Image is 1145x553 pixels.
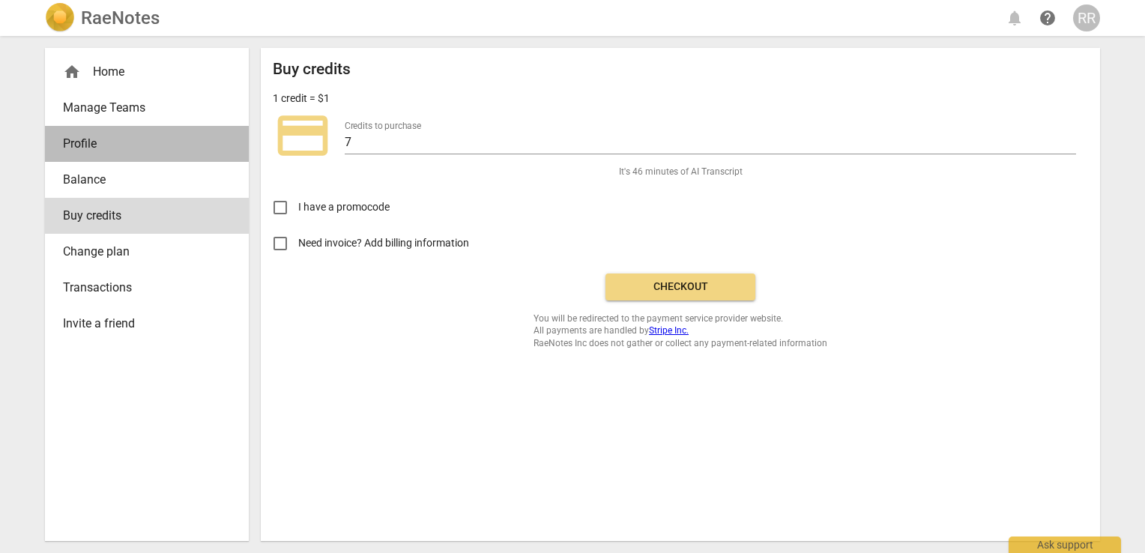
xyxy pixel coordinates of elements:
[45,90,249,126] a: Manage Teams
[1009,537,1121,553] div: Ask support
[45,162,249,198] a: Balance
[298,199,390,215] span: I have a promocode
[45,234,249,270] a: Change plan
[45,198,249,234] a: Buy credits
[345,121,421,130] label: Credits to purchase
[45,3,160,33] a: LogoRaeNotes
[63,207,219,225] span: Buy credits
[1034,4,1061,31] a: Help
[273,91,330,106] p: 1 credit = $1
[63,315,219,333] span: Invite a friend
[63,243,219,261] span: Change plan
[63,63,219,81] div: Home
[1073,4,1100,31] button: RR
[63,171,219,189] span: Balance
[63,279,219,297] span: Transactions
[63,99,219,117] span: Manage Teams
[273,106,333,166] span: credit_card
[619,166,743,178] span: It's 46 minutes of AI Transcript
[298,235,471,251] span: Need invoice? Add billing information
[45,3,75,33] img: Logo
[63,135,219,153] span: Profile
[63,63,81,81] span: home
[81,7,160,28] h2: RaeNotes
[1039,9,1057,27] span: help
[649,325,689,336] a: Stripe Inc.
[45,54,249,90] div: Home
[45,126,249,162] a: Profile
[45,270,249,306] a: Transactions
[45,306,249,342] a: Invite a friend
[617,279,743,294] span: Checkout
[534,312,827,350] span: You will be redirected to the payment service provider website. All payments are handled by RaeNo...
[605,274,755,300] button: Checkout
[273,60,351,79] h2: Buy credits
